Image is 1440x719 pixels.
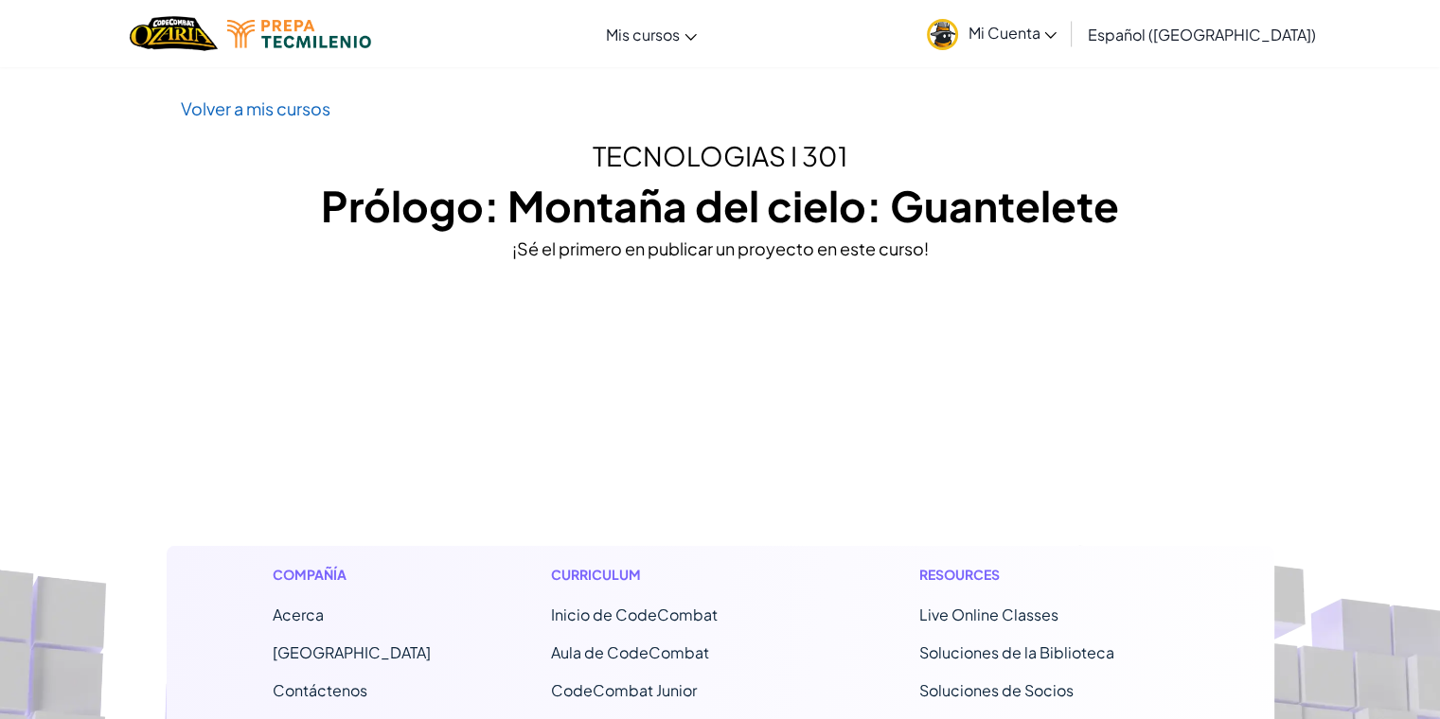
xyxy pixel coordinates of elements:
span: Español ([GEOGRAPHIC_DATA]) [1087,25,1315,44]
h2: TECNOLOGIAS I 301 [181,136,1260,176]
a: Soluciones de la Biblioteca [919,642,1114,662]
a: Acerca [273,605,324,624]
a: Mis cursos [596,9,706,60]
a: Soluciones de Socios [919,680,1074,700]
span: Inicio de CodeCombat [551,605,718,624]
h1: Resources [919,565,1168,585]
h1: Compañía [273,565,431,585]
a: Mi Cuenta [917,4,1066,63]
img: avatar [927,19,958,50]
a: Volver a mis cursos [181,97,330,119]
span: Mi Cuenta [968,23,1057,43]
h1: Prólogo: Montaña del cielo: Guantelete [181,176,1260,235]
img: Tecmilenio logo [227,20,371,48]
a: Aula de CodeCombat [551,642,709,662]
a: CodeCombat Junior [551,680,697,700]
a: Ozaria by CodeCombat logo [130,14,218,53]
span: Contáctenos [273,680,367,700]
a: Español ([GEOGRAPHIC_DATA]) [1077,9,1324,60]
div: ¡Sé el primero en publicar un proyecto en este curso! [181,235,1260,262]
img: Home [130,14,218,53]
a: Live Online Classes [919,605,1058,624]
a: [GEOGRAPHIC_DATA] [273,642,431,662]
h1: Curriculum [551,565,800,585]
span: Mis cursos [606,25,680,44]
